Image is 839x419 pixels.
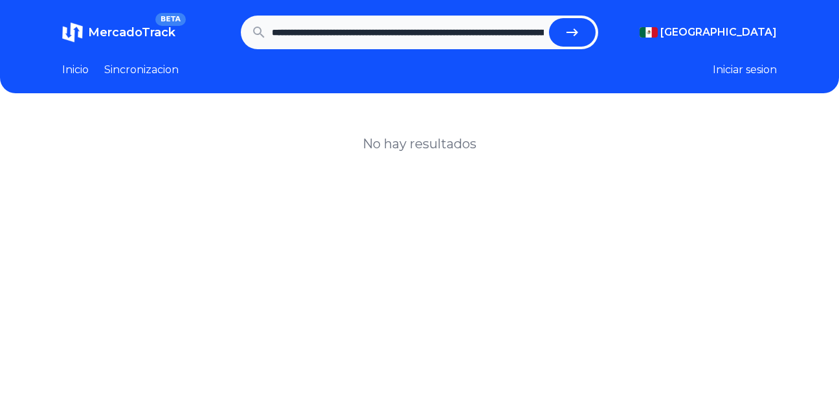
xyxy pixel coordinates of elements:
[713,62,777,78] button: Iniciar sesion
[62,62,89,78] a: Inicio
[660,25,777,40] span: [GEOGRAPHIC_DATA]
[62,22,83,43] img: MercadoTrack
[62,22,175,43] a: MercadoTrackBETA
[640,27,658,38] img: Mexico
[88,25,175,40] span: MercadoTrack
[104,62,179,78] a: Sincronizacion
[640,25,777,40] button: [GEOGRAPHIC_DATA]
[363,135,476,153] h1: No hay resultados
[155,13,186,26] span: BETA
